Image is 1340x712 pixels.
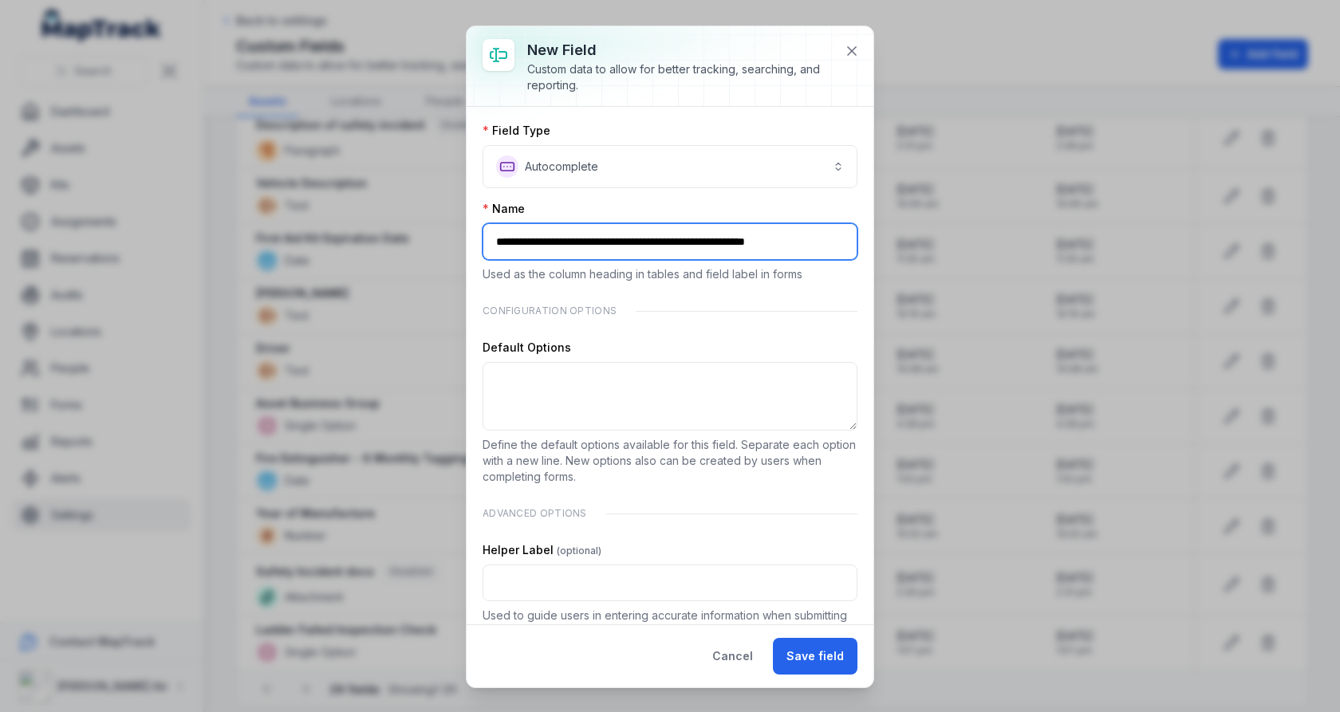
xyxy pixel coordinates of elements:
label: Name [483,201,525,217]
button: Autocomplete [483,145,857,188]
label: Default Options [483,340,571,356]
input: :r2a7:-form-item-label [483,564,857,601]
p: Define the default options available for this field. Separate each option with a new line. New op... [483,437,857,485]
label: Helper Label [483,542,601,558]
button: Cancel [699,638,767,675]
textarea: :r2a6:-form-item-label [483,362,857,431]
p: Used to guide users in entering accurate information when submitting forms [483,608,857,639]
label: Field Type [483,123,550,139]
div: Custom data to allow for better tracking, searching, and reporting. [527,61,832,93]
div: Configuration Options [483,295,857,327]
button: Save field [773,638,857,675]
div: Advanced Options [483,498,857,529]
input: :r2a5:-form-item-label [483,223,857,260]
p: Used as the column heading in tables and field label in forms [483,266,857,282]
h3: New field [527,39,832,61]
